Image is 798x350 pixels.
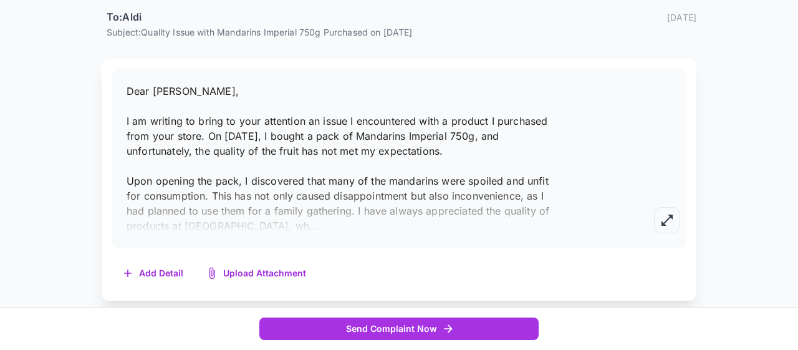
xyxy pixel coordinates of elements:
[309,220,319,232] span: ...
[107,9,142,26] h6: To: Aldi
[112,261,196,286] button: Add Detail
[259,318,539,341] button: Send Complaint Now
[107,26,696,39] p: Subject: Quality Issue with Mandarins Imperial 750g Purchased on [DATE]
[127,85,549,232] span: Dear [PERSON_NAME], I am writing to bring to your attention an issue I encountered with a product...
[667,11,696,24] p: [DATE]
[196,261,319,286] button: Upload Attachment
